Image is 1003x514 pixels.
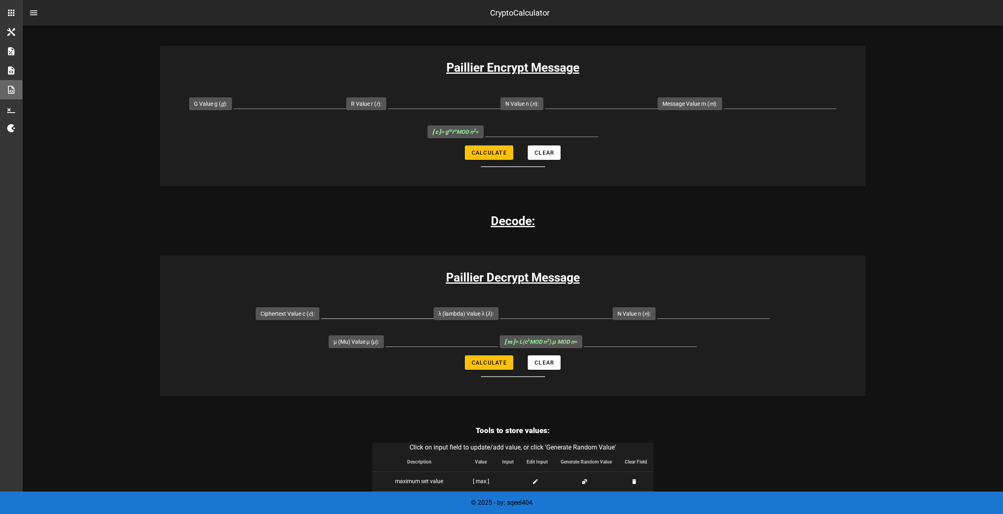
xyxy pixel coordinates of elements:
i: n [644,310,648,317]
sup: 2 [547,338,549,343]
h3: Paillier Encrypt Message [160,58,866,77]
td: [ p ] [466,491,496,510]
sup: λ [527,338,530,343]
span: © 2025 - by: sqeel404 [471,499,533,506]
button: Calculate [465,145,513,160]
b: [ c ] [432,129,441,135]
td: [ max ] [466,472,496,491]
label: λ (lambda) Value λ ( ): [438,310,494,318]
label: G Value g ( ): [194,100,227,108]
i: g [221,101,224,107]
span: = [505,339,577,345]
label: Message Value m ( ): [662,100,717,108]
button: Clear [528,145,561,160]
i: r [376,101,378,107]
span: Clear [534,149,554,156]
i: n [532,101,535,107]
span: Generate Random Value [561,459,612,465]
sup: 2 [473,128,476,133]
span: Clear [534,359,554,366]
div: CryptoCalculator [490,7,550,19]
span: Value [475,459,487,465]
th: Value [466,452,496,472]
i: m [709,101,714,107]
i: = g r MOD n [432,129,476,135]
sup: m [448,128,452,133]
span: Input [502,459,514,465]
h3: Decode: [491,212,535,230]
i: λ [488,310,490,317]
span: Description [407,459,432,465]
label: N Value n ( ): [618,310,651,318]
label: μ (Mu) Value μ ( ): [333,338,379,346]
th: Generate Random Value [554,452,618,472]
caption: Click on input field to update/add value, or click 'Generate Random Value' [372,443,654,452]
span: = [432,129,479,135]
button: nav-menu-toggle [24,3,43,22]
h3: Tools to store values: [372,425,654,436]
th: Input [496,452,520,472]
th: Edit Input [520,452,554,472]
td: [P] value [372,491,466,510]
h3: Paillier Decrypt Message [160,268,866,286]
span: Edit Input [527,459,548,465]
b: [ m ] [505,339,515,345]
i: = L(c MOD n ).μ MOD n [505,339,574,345]
th: Clear Field [618,452,654,472]
label: Ciphertext Value c ( ): [260,310,315,318]
th: Description [372,452,466,472]
span: Calculate [471,359,507,366]
span: Clear Field [625,459,647,465]
i: c [309,310,311,317]
label: N Value n ( ): [505,100,539,108]
td: maximum set value [372,472,466,491]
button: Calculate [465,355,513,370]
i: μ [373,339,376,345]
sup: n [454,128,456,133]
span: Calculate [471,149,507,156]
label: R Value r ( ): [351,100,381,108]
button: Clear [528,355,561,370]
